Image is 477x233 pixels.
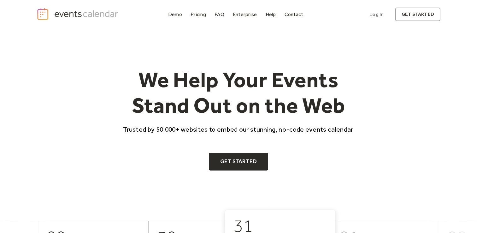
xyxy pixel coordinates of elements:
[263,10,279,19] a: Help
[212,10,227,19] a: FAQ
[209,153,268,170] a: Get Started
[363,8,390,21] a: Log In
[230,10,259,19] a: Enterprise
[188,10,209,19] a: Pricing
[191,13,206,16] div: Pricing
[215,13,224,16] div: FAQ
[166,10,185,19] a: Demo
[395,8,440,21] a: get started
[117,67,360,118] h1: We Help Your Events Stand Out on the Web
[117,125,360,134] p: Trusted by 50,000+ websites to embed our stunning, no-code events calendar.
[282,10,306,19] a: Contact
[285,13,303,16] div: Contact
[266,13,276,16] div: Help
[233,13,257,16] div: Enterprise
[168,13,182,16] div: Demo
